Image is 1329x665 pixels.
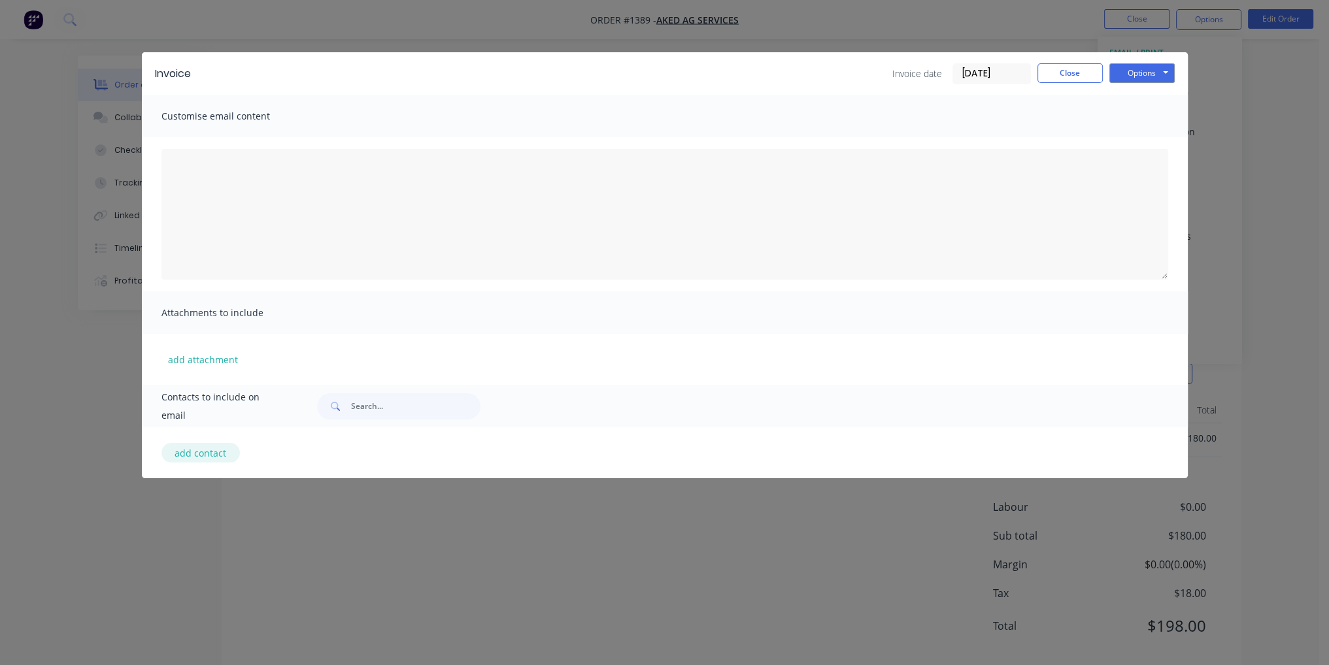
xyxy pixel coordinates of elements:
[161,304,305,322] span: Attachments to include
[161,107,305,125] span: Customise email content
[1109,63,1175,83] button: Options
[351,393,480,419] input: Search...
[155,66,191,82] div: Invoice
[892,67,942,80] span: Invoice date
[161,443,240,462] button: add contact
[161,349,244,369] button: add attachment
[1037,63,1103,83] button: Close
[161,388,285,425] span: Contacts to include on email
